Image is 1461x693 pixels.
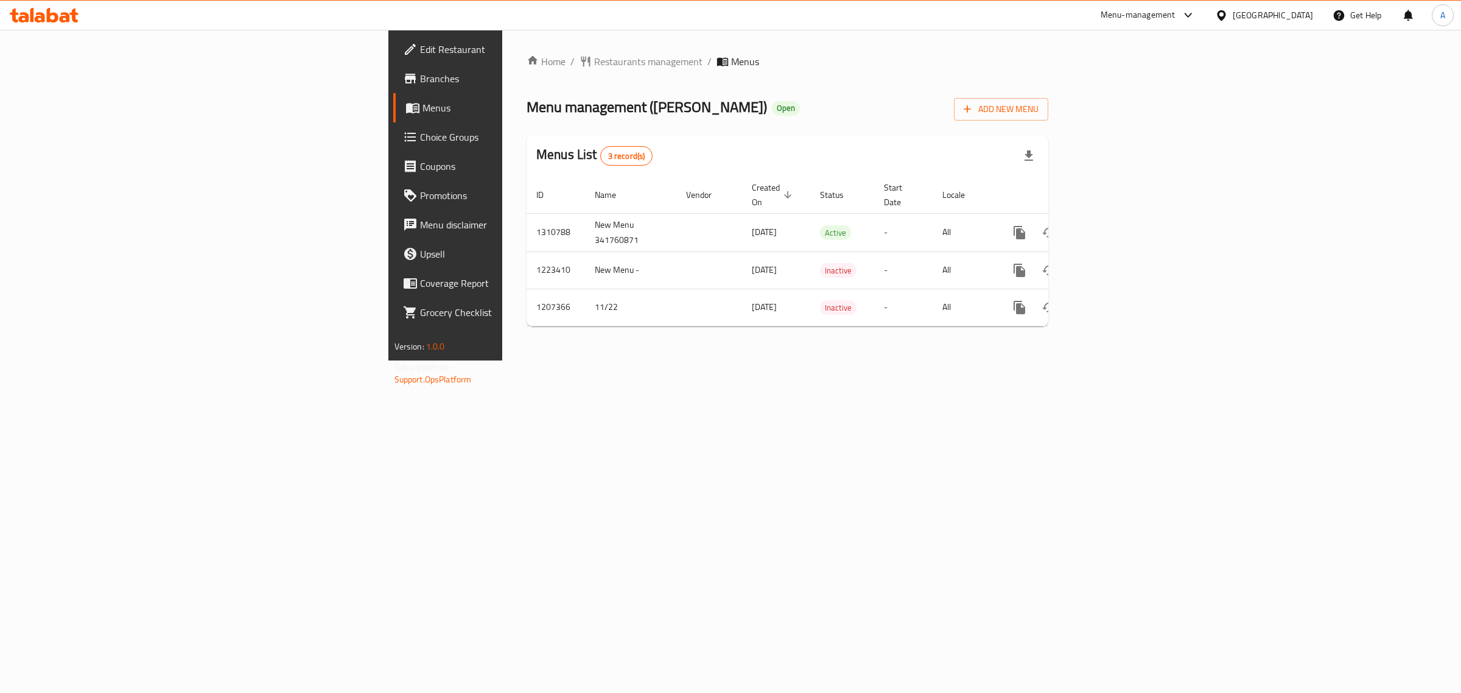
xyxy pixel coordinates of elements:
[393,181,632,210] a: Promotions
[394,359,450,375] span: Get support on:
[964,102,1039,117] span: Add New Menu
[420,159,623,174] span: Coupons
[393,298,632,327] a: Grocery Checklist
[393,269,632,298] a: Coverage Report
[820,301,857,315] span: Inactive
[752,224,777,240] span: [DATE]
[933,252,995,289] td: All
[393,122,632,152] a: Choice Groups
[420,217,623,232] span: Menu disclaimer
[595,188,632,202] span: Name
[394,371,472,387] a: Support.OpsPlatform
[420,247,623,261] span: Upsell
[601,150,653,162] span: 3 record(s)
[820,263,857,278] div: Inactive
[933,289,995,326] td: All
[527,177,1132,326] table: enhanced table
[420,71,623,86] span: Branches
[707,54,712,69] li: /
[394,339,424,354] span: Version:
[393,93,632,122] a: Menus
[731,54,759,69] span: Menus
[1005,218,1034,247] button: more
[1034,218,1063,247] button: Change Status
[527,93,767,121] span: Menu management ( [PERSON_NAME] )
[527,54,1048,69] nav: breadcrumb
[686,188,727,202] span: Vendor
[820,226,851,240] span: Active
[422,100,623,115] span: Menus
[942,188,981,202] span: Locale
[954,98,1048,121] button: Add New Menu
[420,130,623,144] span: Choice Groups
[1034,293,1063,322] button: Change Status
[820,300,857,315] div: Inactive
[1233,9,1313,22] div: [GEOGRAPHIC_DATA]
[580,54,702,69] a: Restaurants management
[594,54,702,69] span: Restaurants management
[426,339,445,354] span: 1.0.0
[933,213,995,252] td: All
[995,177,1132,214] th: Actions
[420,305,623,320] span: Grocery Checklist
[1034,256,1063,285] button: Change Status
[874,213,933,252] td: -
[393,64,632,93] a: Branches
[1005,293,1034,322] button: more
[420,188,623,203] span: Promotions
[393,239,632,269] a: Upsell
[393,210,632,239] a: Menu disclaimer
[393,152,632,181] a: Coupons
[420,42,623,57] span: Edit Restaurant
[752,180,796,209] span: Created On
[1014,141,1043,171] div: Export file
[420,276,623,290] span: Coverage Report
[772,103,800,113] span: Open
[752,299,777,315] span: [DATE]
[536,146,653,166] h2: Menus List
[536,188,559,202] span: ID
[1101,8,1175,23] div: Menu-management
[752,262,777,278] span: [DATE]
[1440,9,1445,22] span: A
[393,35,632,64] a: Edit Restaurant
[884,180,918,209] span: Start Date
[874,289,933,326] td: -
[874,252,933,289] td: -
[820,188,860,202] span: Status
[772,101,800,116] div: Open
[1005,256,1034,285] button: more
[820,225,851,240] div: Active
[600,146,653,166] div: Total records count
[820,264,857,278] span: Inactive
